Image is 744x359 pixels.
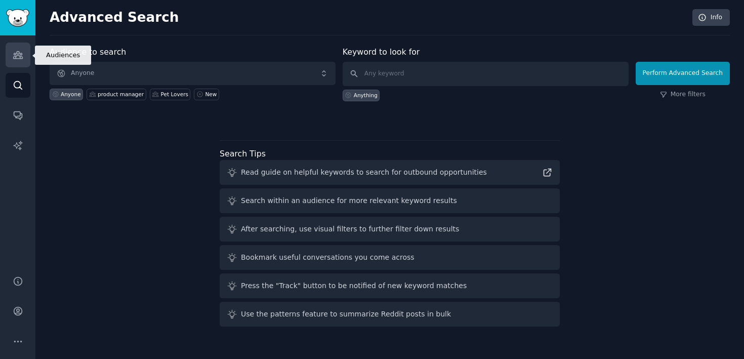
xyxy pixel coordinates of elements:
a: More filters [660,90,706,99]
div: Read guide on helpful keywords to search for outbound opportunities [241,167,487,178]
div: Anything [354,92,378,99]
label: Audience to search [50,47,126,57]
div: Use the patterns feature to summarize Reddit posts in bulk [241,309,451,320]
div: Press the "Track" button to be notified of new keyword matches [241,281,467,291]
h2: Advanced Search [50,10,687,26]
button: Perform Advanced Search [636,62,730,85]
div: Search within an audience for more relevant keyword results [241,195,457,206]
a: Info [692,9,730,26]
label: Search Tips [220,149,266,158]
div: product manager [98,91,144,98]
div: New [205,91,217,98]
label: Keyword to look for [343,47,420,57]
div: Anyone [61,91,81,98]
div: After searching, use visual filters to further filter down results [241,224,459,234]
input: Any keyword [343,62,629,86]
div: Bookmark useful conversations you come across [241,252,415,263]
button: Anyone [50,62,336,85]
div: Pet Lovers [161,91,188,98]
a: New [194,89,219,100]
img: GummySearch logo [6,9,29,27]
